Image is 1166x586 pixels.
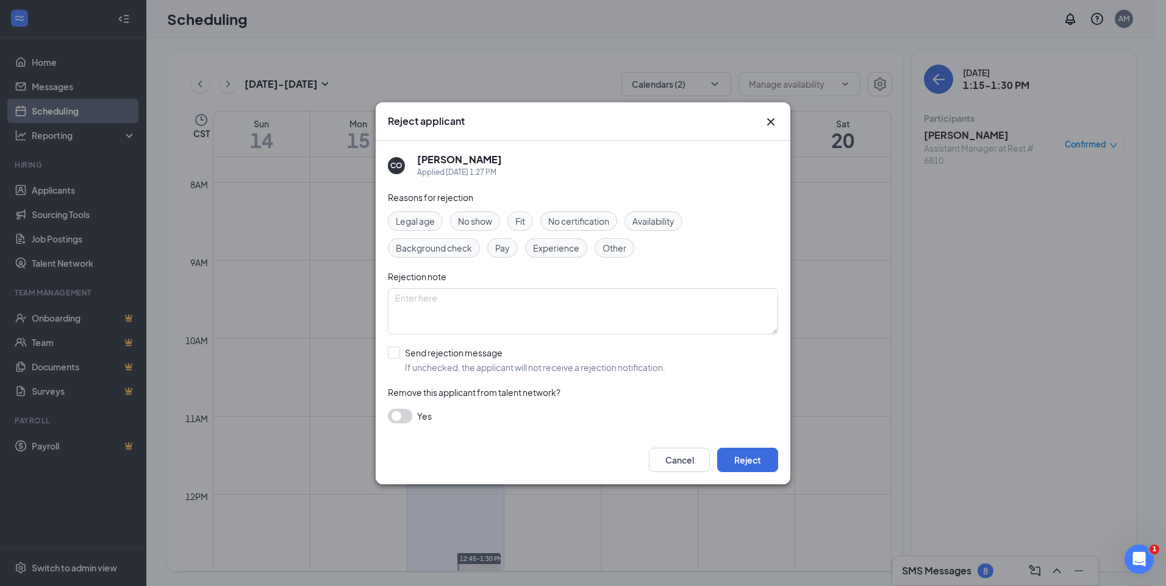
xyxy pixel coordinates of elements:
button: Close [764,115,778,129]
span: Rejection note [388,271,446,282]
span: Availability [632,214,674,228]
span: Fit [515,214,525,228]
span: Yes [417,409,432,423]
span: Reasons for rejection [388,192,473,203]
span: Other [603,241,626,255]
span: Background check [396,241,472,255]
span: Experience [533,241,579,255]
span: Pay [495,241,510,255]
span: Remove this applicant from talent network? [388,387,560,398]
h3: Reject applicant [388,115,465,128]
div: Applied [DATE] 1:27 PM [417,166,502,178]
button: Reject [717,448,778,472]
span: Legal age [396,214,435,228]
span: No certification [548,214,609,228]
span: 1 [1150,545,1159,554]
svg: Cross [764,115,778,129]
h5: [PERSON_NAME] [417,153,502,166]
iframe: Intercom live chat [1125,545,1154,574]
button: Cancel [649,448,710,472]
span: No show [458,214,492,228]
div: CO [390,160,402,171]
